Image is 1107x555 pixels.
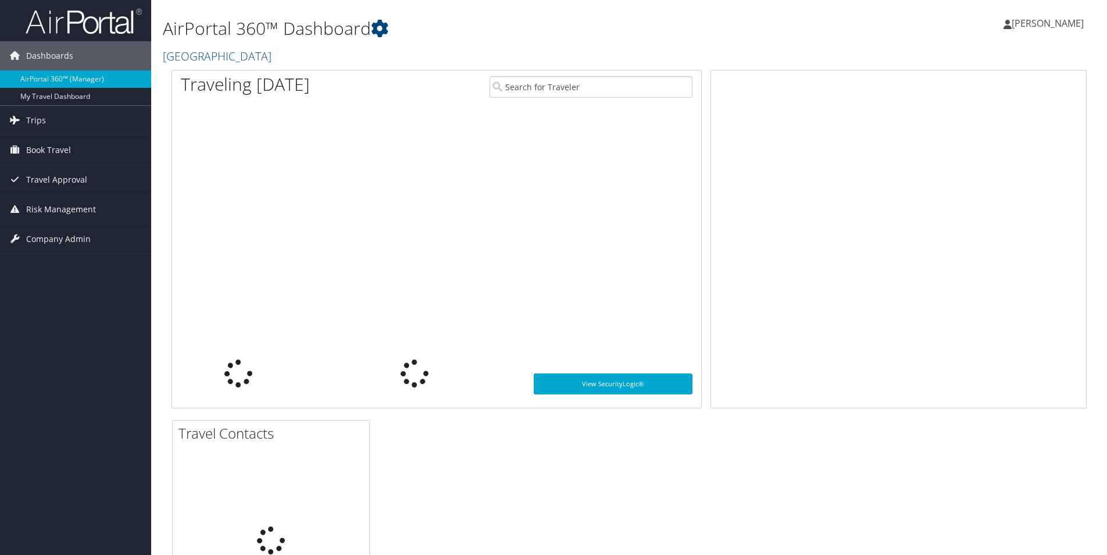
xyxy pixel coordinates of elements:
[26,136,71,165] span: Book Travel
[26,195,96,224] span: Risk Management
[26,165,87,194] span: Travel Approval
[534,373,692,394] a: View SecurityLogic®
[1012,17,1084,30] span: [PERSON_NAME]
[26,106,46,135] span: Trips
[26,8,142,35] img: airportal-logo.png
[178,424,369,443] h2: Travel Contacts
[181,72,310,97] h1: Traveling [DATE]
[163,48,274,64] a: [GEOGRAPHIC_DATA]
[1004,6,1095,41] a: [PERSON_NAME]
[490,76,692,98] input: Search for Traveler
[26,225,91,254] span: Company Admin
[163,16,784,41] h1: AirPortal 360™ Dashboard
[26,41,73,70] span: Dashboards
